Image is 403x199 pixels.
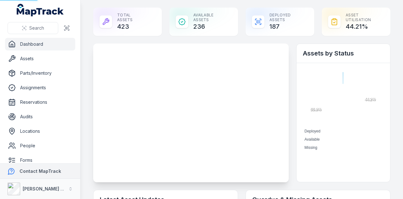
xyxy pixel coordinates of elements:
a: Parts/Inventory [5,67,75,79]
a: Reservations [5,96,75,108]
span: Deployed [304,129,321,133]
span: Missing [304,145,317,150]
strong: [PERSON_NAME] Group [23,186,74,191]
a: Audits [5,110,75,123]
a: Forms [5,154,75,167]
a: Locations [5,125,75,138]
a: Dashboard [5,38,75,50]
h2: Assets by Status [303,49,384,58]
a: People [5,139,75,152]
span: Search [29,25,44,31]
strong: Contact MapTrack [20,168,61,174]
a: MapTrack [17,4,64,16]
a: Assignments [5,81,75,94]
span: Available [304,137,320,142]
button: Search [8,22,58,34]
a: Assets [5,52,75,65]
